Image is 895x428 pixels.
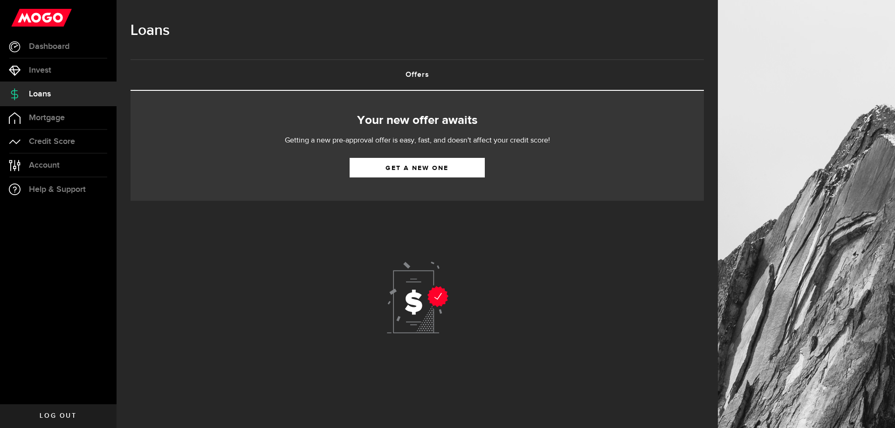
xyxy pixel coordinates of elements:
[350,158,485,177] a: Get a new one
[29,185,86,194] span: Help & Support
[29,42,69,51] span: Dashboard
[856,389,895,428] iframe: LiveChat chat widget
[131,19,704,43] h1: Loans
[40,413,76,419] span: Log out
[29,114,65,122] span: Mortgage
[29,137,75,146] span: Credit Score
[29,90,51,98] span: Loans
[145,111,690,130] h2: Your new offer awaits
[131,59,704,91] ul: Tabs Navigation
[256,135,578,146] p: Getting a new pre-approval offer is easy, fast, and doesn't affect your credit score!
[29,66,51,75] span: Invest
[29,161,60,170] span: Account
[131,60,704,90] a: Offers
